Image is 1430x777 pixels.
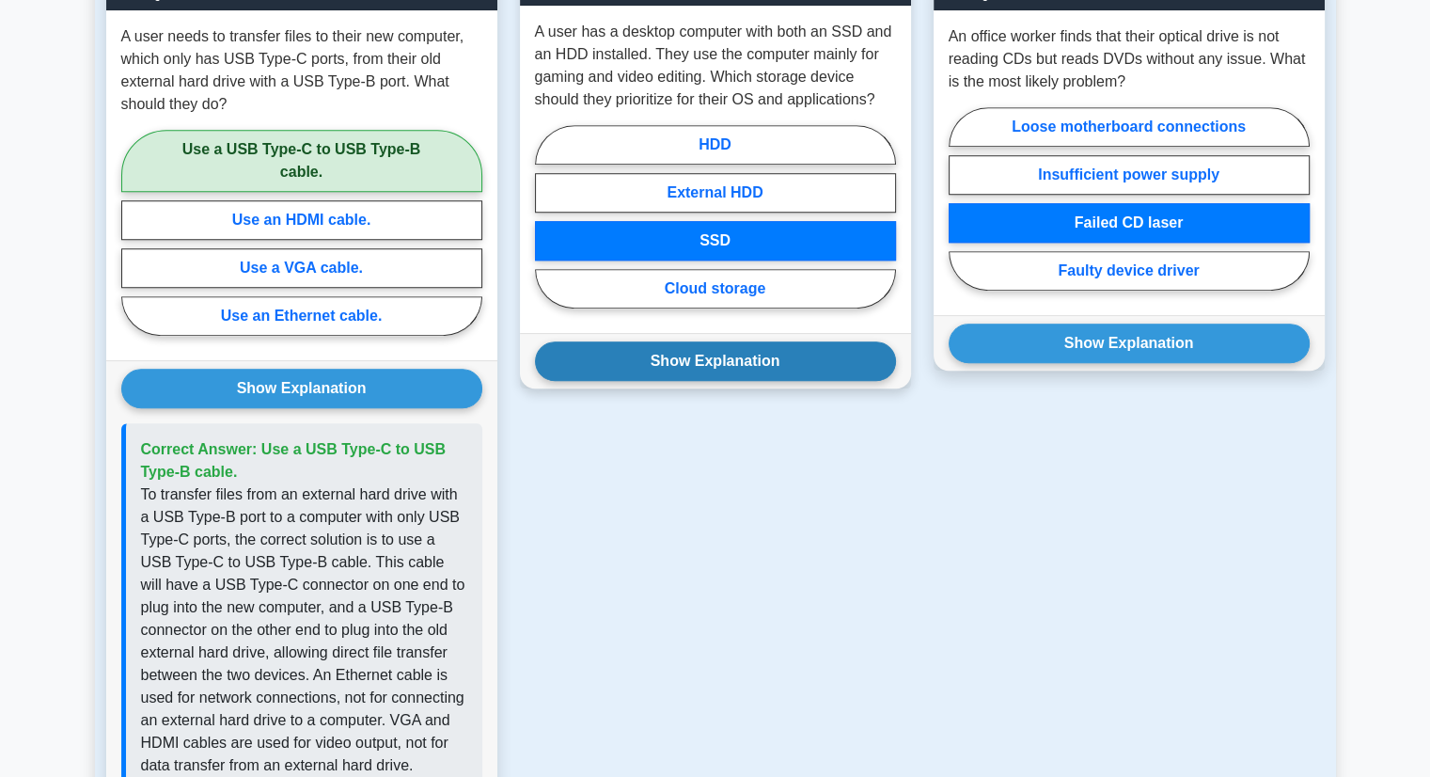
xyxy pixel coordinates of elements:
[949,203,1310,243] label: Failed CD laser
[949,107,1310,147] label: Loose motherboard connections
[949,155,1310,195] label: Insufficient power supply
[949,25,1310,93] p: An office worker finds that their optical drive is not reading CDs but reads DVDs without any iss...
[949,251,1310,291] label: Faulty device driver
[535,269,896,309] label: Cloud storage
[121,248,482,288] label: Use a VGA cable.
[535,341,896,381] button: Show Explanation
[535,21,896,111] p: A user has a desktop computer with both an SSD and an HDD installed. They use the computer mainly...
[121,25,482,116] p: A user needs to transfer files to their new computer, which only has USB Type-C ports, from their...
[535,173,896,213] label: External HDD
[535,221,896,261] label: SSD
[949,324,1310,363] button: Show Explanation
[141,441,447,480] span: Correct Answer: Use a USB Type-C to USB Type-B cable.
[121,296,482,336] label: Use an Ethernet cable.
[121,200,482,240] label: Use an HDMI cable.
[121,130,482,192] label: Use a USB Type-C to USB Type-B cable.
[535,125,896,165] label: HDD
[141,484,467,777] p: To transfer files from an external hard drive with a USB Type-B port to a computer with only USB ...
[121,369,482,408] button: Show Explanation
